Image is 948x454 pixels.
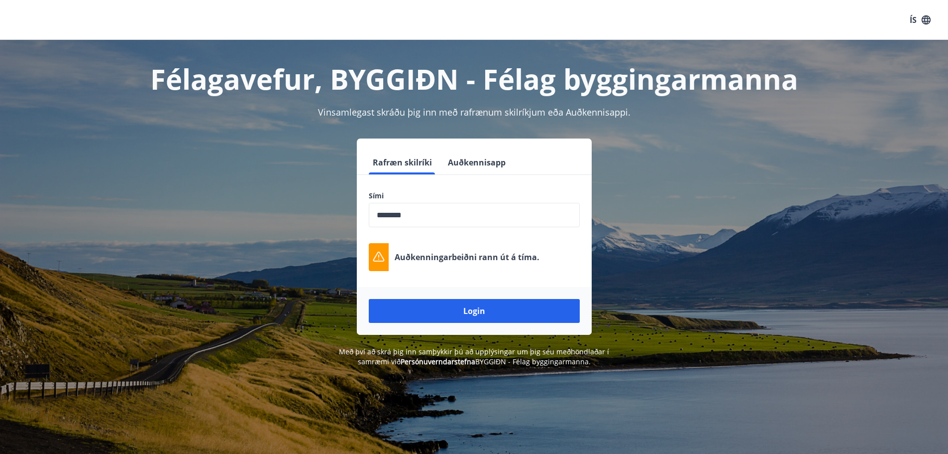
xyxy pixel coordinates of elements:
button: Auðkennisapp [444,151,510,174]
h1: Félagavefur, BYGGIÐN - Félag byggingarmanna [128,60,821,98]
span: Vinsamlegast skráðu þig inn með rafrænum skilríkjum eða Auðkennisappi. [318,106,631,118]
label: Sími [369,191,580,201]
span: Með því að skrá þig inn samþykkir þú að upplýsingar um þig séu meðhöndlaðar í samræmi við BYGGIÐN... [339,347,609,366]
a: Persónuverndarstefna [401,357,475,366]
button: Rafræn skilríki [369,151,436,174]
button: Login [369,299,580,323]
p: Auðkenningarbeiðni rann út á tíma. [395,252,539,263]
button: ÍS [904,11,936,29]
